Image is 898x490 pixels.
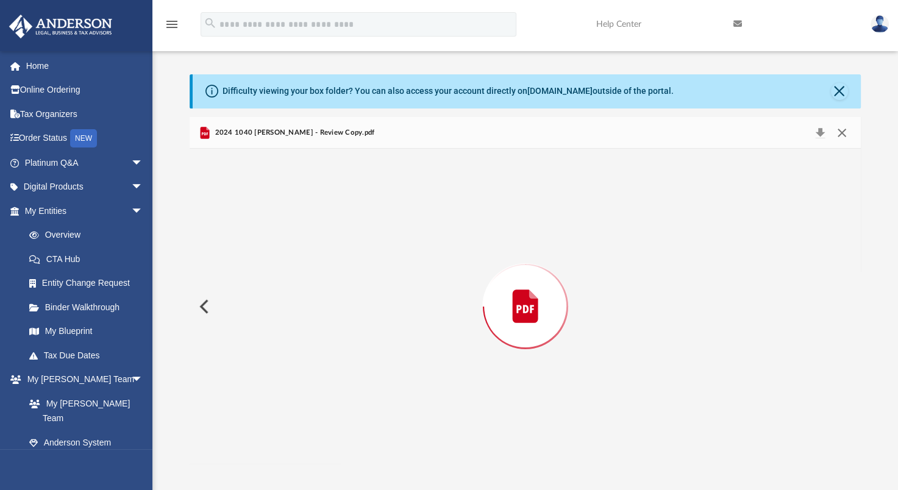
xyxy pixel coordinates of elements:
[527,86,593,96] a: [DOMAIN_NAME]
[131,367,155,392] span: arrow_drop_down
[17,343,162,367] a: Tax Due Dates
[131,151,155,176] span: arrow_drop_down
[17,271,162,296] a: Entity Change Request
[9,151,162,175] a: Platinum Q&Aarrow_drop_down
[165,17,179,32] i: menu
[871,15,889,33] img: User Pic
[17,319,155,344] a: My Blueprint
[9,102,162,126] a: Tax Organizers
[9,175,162,199] a: Digital Productsarrow_drop_down
[9,126,162,151] a: Order StatusNEW
[165,23,179,32] a: menu
[204,16,217,30] i: search
[9,78,162,102] a: Online Ordering
[223,85,674,98] div: Difficulty viewing your box folder? You can also access your account directly on outside of the p...
[830,124,852,141] button: Close
[17,391,149,430] a: My [PERSON_NAME] Team
[131,175,155,200] span: arrow_drop_down
[70,129,97,147] div: NEW
[17,223,162,247] a: Overview
[809,124,831,141] button: Download
[5,15,116,38] img: Anderson Advisors Platinum Portal
[9,54,162,78] a: Home
[831,83,848,100] button: Close
[9,367,155,392] a: My [PERSON_NAME] Teamarrow_drop_down
[212,127,374,138] span: 2024 1040 [PERSON_NAME] - Review Copy.pdf
[17,430,155,455] a: Anderson System
[190,289,216,324] button: Previous File
[17,247,162,271] a: CTA Hub
[131,199,155,224] span: arrow_drop_down
[190,117,861,464] div: Preview
[9,199,162,223] a: My Entitiesarrow_drop_down
[17,295,162,319] a: Binder Walkthrough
